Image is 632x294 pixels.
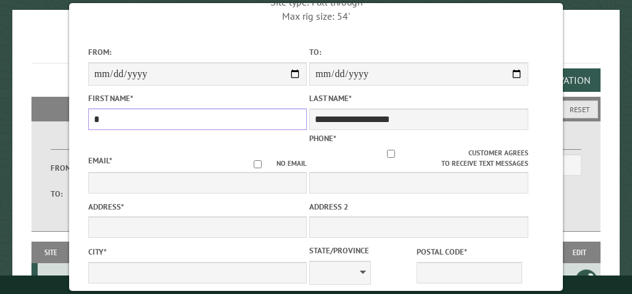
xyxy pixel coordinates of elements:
label: Phone [309,133,336,144]
div: [DATE] - [DATE] [65,274,158,287]
label: No email [239,158,307,169]
label: City [88,246,307,258]
label: Postal Code [417,246,522,258]
input: Customer agrees to receive text messages [314,150,468,158]
label: Last Name [309,92,528,104]
button: Reset [562,100,598,118]
label: Address [88,201,307,213]
label: Customer agrees to receive text messages [309,148,528,169]
div: 5 [43,274,62,287]
label: To: [309,46,528,58]
th: Site [38,242,64,263]
label: First Name [88,92,307,104]
input: No email [239,160,276,168]
label: From: [88,46,307,58]
h2: Filters [31,97,601,120]
label: To: [51,188,83,200]
label: From: [51,162,83,174]
th: Edit [559,242,601,263]
label: Address 2 [309,201,528,213]
h1: Reservations [31,30,601,63]
div: Max rig size: 54' [207,9,426,23]
label: State/Province [309,245,414,256]
label: Dates [51,136,180,150]
label: Email [88,155,112,166]
th: Dates [64,242,160,263]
